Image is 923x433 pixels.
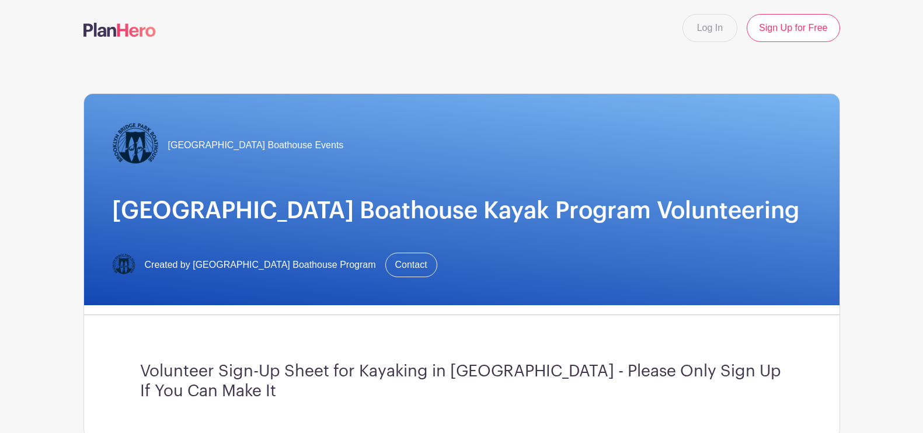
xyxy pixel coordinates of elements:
[385,253,437,277] a: Contact
[168,138,344,152] span: [GEOGRAPHIC_DATA] Boathouse Events
[140,362,783,401] h3: Volunteer Sign-Up Sheet for Kayaking in [GEOGRAPHIC_DATA] - Please Only Sign Up If You Can Make It
[747,14,840,42] a: Sign Up for Free
[145,258,376,272] span: Created by [GEOGRAPHIC_DATA] Boathouse Program
[83,23,156,37] img: logo-507f7623f17ff9eddc593b1ce0a138ce2505c220e1c5a4e2b4648c50719b7d32.svg
[682,14,737,42] a: Log In
[112,197,811,225] h1: [GEOGRAPHIC_DATA] Boathouse Kayak Program Volunteering
[112,253,135,277] img: Logo-Title.png
[112,122,159,169] img: Logo-Title.png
